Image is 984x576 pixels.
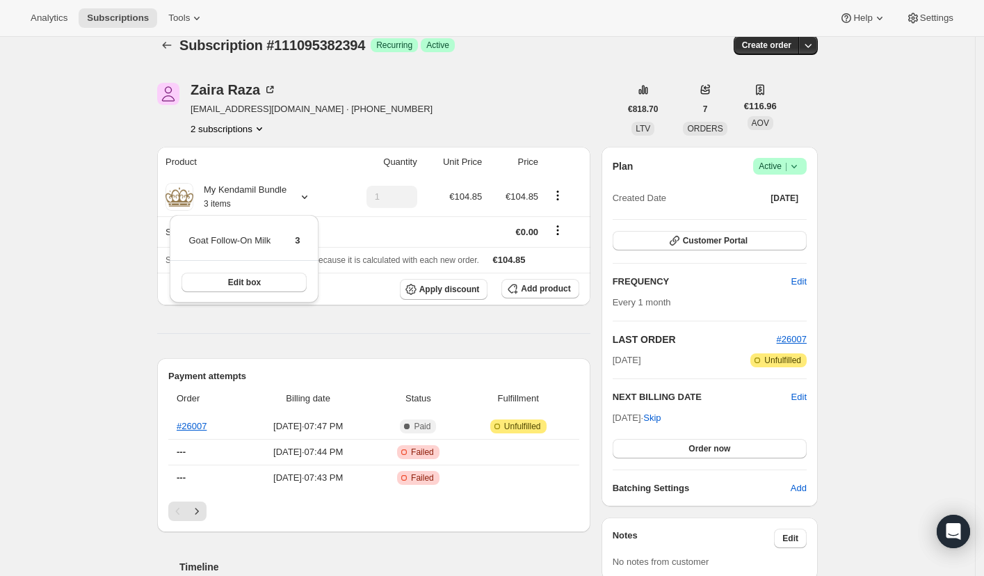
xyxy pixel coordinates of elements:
[613,333,777,346] h2: LAST ORDER
[613,439,807,458] button: Order now
[411,447,434,458] span: Failed
[449,191,482,202] span: €104.85
[340,147,421,177] th: Quantity
[744,99,777,113] span: €116.96
[411,472,434,483] span: Failed
[168,502,579,521] nav: Pagination
[191,122,266,136] button: Product actions
[506,191,538,202] span: €104.85
[635,407,669,429] button: Skip
[898,8,962,28] button: Settings
[695,99,716,119] button: 7
[419,284,480,295] span: Apply discount
[742,40,791,51] span: Create order
[204,199,231,209] small: 3 items
[504,421,541,432] span: Unfulfilled
[777,334,807,344] a: #26007
[228,277,261,288] span: Edit box
[245,471,371,485] span: [DATE] · 07:43 PM
[168,383,241,414] th: Order
[521,283,570,294] span: Add product
[168,369,579,383] h2: Payment attempts
[613,231,807,250] button: Customer Portal
[643,411,661,425] span: Skip
[782,533,798,544] span: Edit
[785,161,787,172] span: |
[791,390,807,404] button: Edit
[620,99,666,119] button: €818.70
[613,481,791,495] h6: Batching Settings
[791,481,807,495] span: Add
[764,355,801,366] span: Unfulfilled
[759,159,801,173] span: Active
[771,193,798,204] span: [DATE]
[613,413,661,423] span: [DATE] ·
[636,124,650,134] span: LTV
[703,104,708,115] span: 7
[782,477,815,499] button: Add
[687,124,723,134] span: ORDERS
[683,235,748,246] span: Customer Portal
[613,159,634,173] h2: Plan
[752,118,769,128] span: AOV
[245,419,371,433] span: [DATE] · 07:47 PM
[182,273,307,292] button: Edit box
[734,35,800,55] button: Create order
[613,390,791,404] h2: NEXT BILLING DATE
[376,40,412,51] span: Recurring
[486,147,542,177] th: Price
[193,183,287,211] div: My Kendamil Bundle
[179,560,590,574] h2: Timeline
[421,147,487,177] th: Unit Price
[613,557,709,567] span: No notes from customer
[628,104,658,115] span: €818.70
[762,189,807,208] button: [DATE]
[245,445,371,459] span: [DATE] · 07:44 PM
[157,147,340,177] th: Product
[177,447,186,457] span: ---
[920,13,953,24] span: Settings
[188,233,271,259] td: Goat Follow-On Milk
[613,353,641,367] span: [DATE]
[22,8,76,28] button: Analytics
[853,13,872,24] span: Help
[414,421,430,432] span: Paid
[168,13,190,24] span: Tools
[831,8,894,28] button: Help
[177,421,207,431] a: #26007
[191,83,277,97] div: Zaira Raza
[688,443,730,454] span: Order now
[31,13,67,24] span: Analytics
[177,472,186,483] span: ---
[774,529,807,548] button: Edit
[613,191,666,205] span: Created Date
[426,40,449,51] span: Active
[179,38,365,53] span: Subscription #111095382394
[547,223,569,238] button: Shipping actions
[191,102,433,116] span: [EMAIL_ADDRESS][DOMAIN_NAME] · [PHONE_NUMBER]
[245,392,371,406] span: Billing date
[516,227,539,237] span: €0.00
[157,216,340,247] th: Shipping
[157,35,177,55] button: Subscriptions
[466,392,571,406] span: Fulfillment
[79,8,157,28] button: Subscriptions
[791,275,807,289] span: Edit
[379,392,457,406] span: Status
[295,235,300,246] span: 3
[187,502,207,521] button: Next
[613,529,775,548] h3: Notes
[160,8,212,28] button: Tools
[783,271,815,293] button: Edit
[613,275,791,289] h2: FREQUENCY
[777,333,807,346] button: #26007
[501,279,579,298] button: Add product
[613,297,671,307] span: Every 1 month
[937,515,970,548] div: Open Intercom Messenger
[400,279,488,300] button: Apply discount
[87,13,149,24] span: Subscriptions
[493,255,526,265] span: €104.85
[547,188,569,203] button: Product actions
